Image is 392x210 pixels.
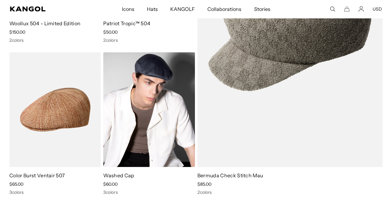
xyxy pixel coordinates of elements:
[9,189,101,195] div: 3 colors
[9,29,25,35] span: $150.00
[9,52,101,167] img: Color Burst Ventair 507
[103,181,118,187] span: $60.00
[358,6,364,12] a: Account
[103,37,195,43] div: 2 colors
[330,6,335,12] summary: Search here
[9,172,65,179] a: Color Burst Ventair 507
[103,189,195,195] div: 3 colors
[197,181,211,187] span: $85.00
[10,7,80,12] a: Kangol
[9,37,101,43] div: 2 colors
[9,20,80,26] a: Woollux 504 - Limited Edition
[9,181,23,187] span: $65.00
[103,52,195,167] img: Washed Cap
[103,29,118,35] span: $50.00
[197,189,383,195] div: 2 colors
[373,6,382,12] button: USD
[103,20,150,26] a: Patriot Tropic™ 504
[344,6,350,12] button: Cart
[103,172,134,179] a: Washed Cap
[197,172,263,179] a: Bermuda Check Stitch Mau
